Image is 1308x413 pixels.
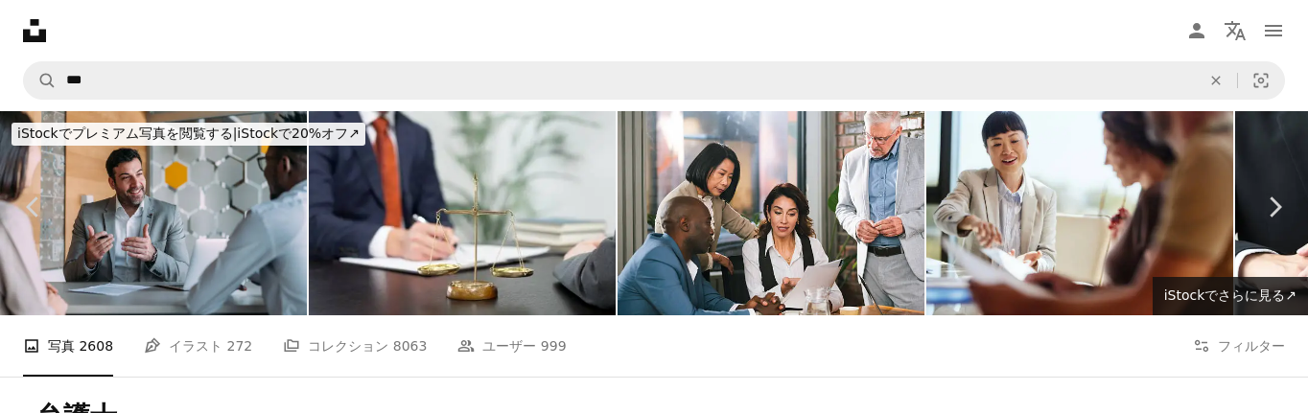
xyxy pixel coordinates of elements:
[1164,287,1296,303] span: iStockでさらに見る ↗
[1254,11,1293,50] button: メニュー
[17,126,237,141] span: iStockでプレミアム写真を閲覧する |
[23,61,1285,100] form: サイト内でビジュアルを探す
[541,335,567,356] span: 999
[17,126,360,141] span: iStockで20%オフ ↗
[23,19,46,42] a: ホーム — Unsplash
[1241,115,1308,299] a: 次へ
[309,111,616,315] img: Lawyer receiving consultation regarding problems
[1195,62,1237,99] button: 全てクリア
[1153,277,1308,315] a: iStockでさらに見る↗
[926,111,1233,315] img: オフィスで顧客に契約を説明する幸せな日本の保険代理店。
[618,111,924,315] img: コラボレーション、同僚や文書を持つ人々、オフィスと弁護士、ケースの婚約書。法律事務所、弁護士、クライアント、法的戦略、議論、裁判計画のための書類作成
[1238,62,1284,99] button: ビジュアル検索
[457,315,566,377] a: ユーザー 999
[393,335,428,356] span: 8063
[1216,11,1254,50] button: 言語
[283,315,427,377] a: コレクション 8063
[1178,11,1216,50] a: ログイン / 登録する
[24,62,57,99] button: Unsplashで検索する
[227,335,253,356] span: 272
[144,315,252,377] a: イラスト 272
[1193,315,1285,377] button: フィルター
